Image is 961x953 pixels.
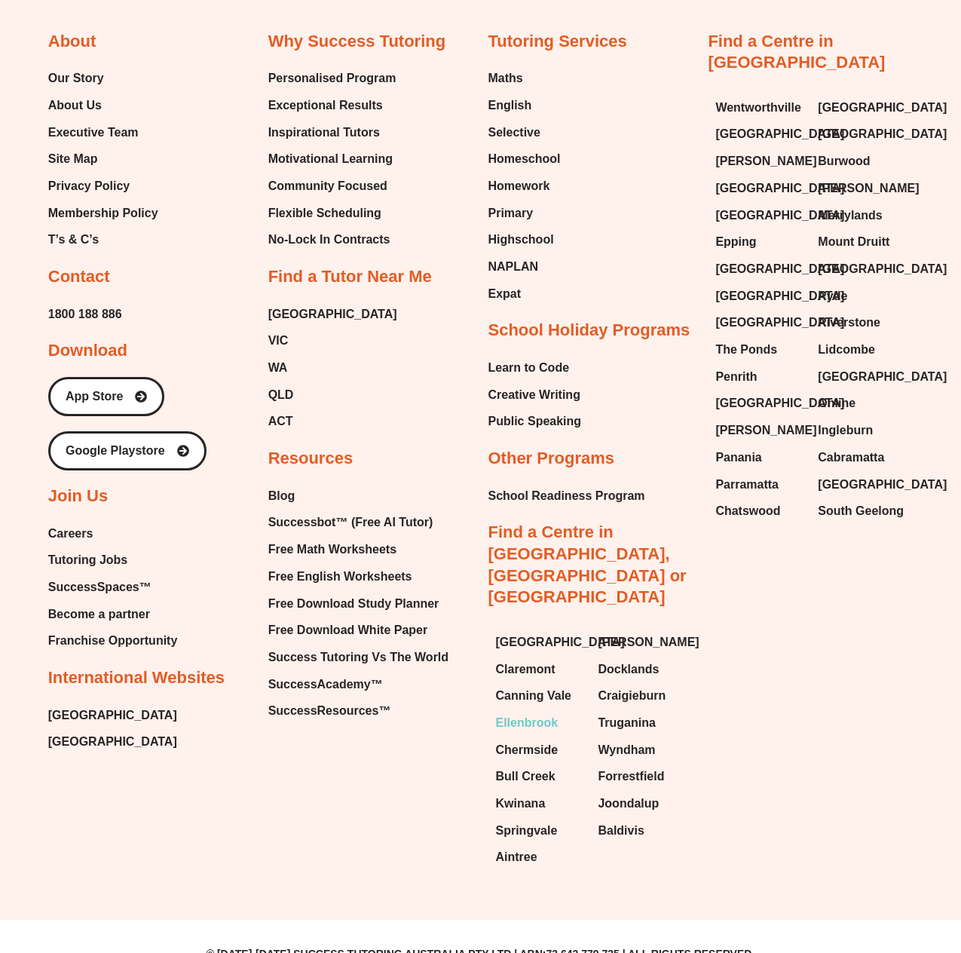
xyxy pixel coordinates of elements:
h2: Contact [48,266,110,288]
span: [GEOGRAPHIC_DATA] [715,258,844,280]
a: Free English Worksheets [268,565,448,588]
a: VIC [268,329,397,352]
span: Riverstone [818,311,880,334]
a: [GEOGRAPHIC_DATA] [496,631,583,654]
span: Cabramatta [818,446,884,469]
a: T’s & C’s [48,228,158,251]
iframe: Chat Widget [710,783,961,953]
span: Creative Writing [488,384,580,406]
span: Mount Druitt [818,231,889,253]
a: [GEOGRAPHIC_DATA] [715,123,803,146]
span: Free Download White Paper [268,619,428,642]
a: Docklands [598,658,685,681]
span: Tutoring Jobs [48,549,127,571]
a: Joondalup [598,792,685,815]
a: 1800 188 886 [48,303,122,326]
a: Free Download Study Planner [268,593,448,615]
span: Public Speaking [488,410,582,433]
span: [PERSON_NAME] [818,177,919,200]
a: Inspirational Tutors [268,121,396,144]
span: English [488,94,532,117]
a: Privacy Policy [48,175,158,198]
a: Mount Druitt [818,231,905,253]
span: About Us [48,94,102,117]
h2: Tutoring Services [488,31,627,53]
span: Chermside [496,739,559,761]
span: [GEOGRAPHIC_DATA] [818,97,947,119]
a: Claremont [496,658,583,681]
span: [GEOGRAPHIC_DATA] [715,285,844,308]
a: WA [268,357,397,379]
a: [GEOGRAPHIC_DATA] [715,311,803,334]
span: Merrylands [818,204,882,227]
a: Wentworthville [715,97,803,119]
a: Kwinana [496,792,583,815]
a: South Geelong [818,500,905,522]
a: Learn to Code [488,357,582,379]
span: [GEOGRAPHIC_DATA] [496,631,625,654]
span: School Readiness Program [488,485,645,507]
span: Homeschool [488,148,561,170]
a: NAPLAN [488,256,561,278]
span: Epping [715,231,756,253]
span: Motivational Learning [268,148,393,170]
span: Personalised Program [268,67,396,90]
a: [GEOGRAPHIC_DATA] [48,704,177,727]
span: [GEOGRAPHIC_DATA] [715,311,844,334]
a: [PERSON_NAME] [715,419,803,442]
span: [GEOGRAPHIC_DATA] [818,258,947,280]
span: Lidcombe [818,339,875,361]
span: Flexible Scheduling [268,202,381,225]
span: No-Lock In Contracts [268,228,390,251]
span: Claremont [496,658,555,681]
span: Burwood [818,150,870,173]
span: Site Map [48,148,98,170]
h2: Download [48,340,127,362]
a: QLD [268,384,397,406]
a: Epping [715,231,803,253]
a: [GEOGRAPHIC_DATA] [715,258,803,280]
h2: About [48,31,96,53]
a: Success Tutoring Vs The World [268,646,448,669]
span: Inspirational Tutors [268,121,380,144]
a: Primary [488,202,561,225]
span: [PERSON_NAME] [598,631,699,654]
span: Canning Vale [496,685,571,707]
a: [GEOGRAPHIC_DATA] [715,285,803,308]
a: Wyndham [598,739,685,761]
span: Highschool [488,228,554,251]
span: Parramatta [715,473,779,496]
span: Bull Creek [496,765,555,788]
a: No-Lock In Contracts [268,228,396,251]
a: Chermside [496,739,583,761]
span: Selective [488,121,540,144]
a: Ellenbrook [496,712,583,734]
span: Our Story [48,67,104,90]
span: VIC [268,329,289,352]
span: Become a partner [48,603,150,626]
a: Aintree [496,846,583,869]
span: [GEOGRAPHIC_DATA] [818,123,947,146]
a: Baldivis [598,820,685,842]
a: Our Story [48,67,158,90]
a: SuccessResources™ [268,700,448,722]
a: Ryde [818,285,905,308]
span: Wyndham [598,739,655,761]
a: Penrith [715,366,803,388]
a: Springvale [496,820,583,842]
h2: Join Us [48,486,108,507]
a: [GEOGRAPHIC_DATA] [268,303,397,326]
span: WA [268,357,288,379]
a: Free Download White Paper [268,619,448,642]
a: Expat [488,283,561,305]
span: Craigieburn [598,685,666,707]
a: [GEOGRAPHIC_DATA] [48,731,177,753]
span: [GEOGRAPHIC_DATA] [818,473,947,496]
a: Careers [48,522,178,545]
span: Ingleburn [818,419,873,442]
span: Kwinana [496,792,546,815]
a: [GEOGRAPHIC_DATA] [818,258,905,280]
